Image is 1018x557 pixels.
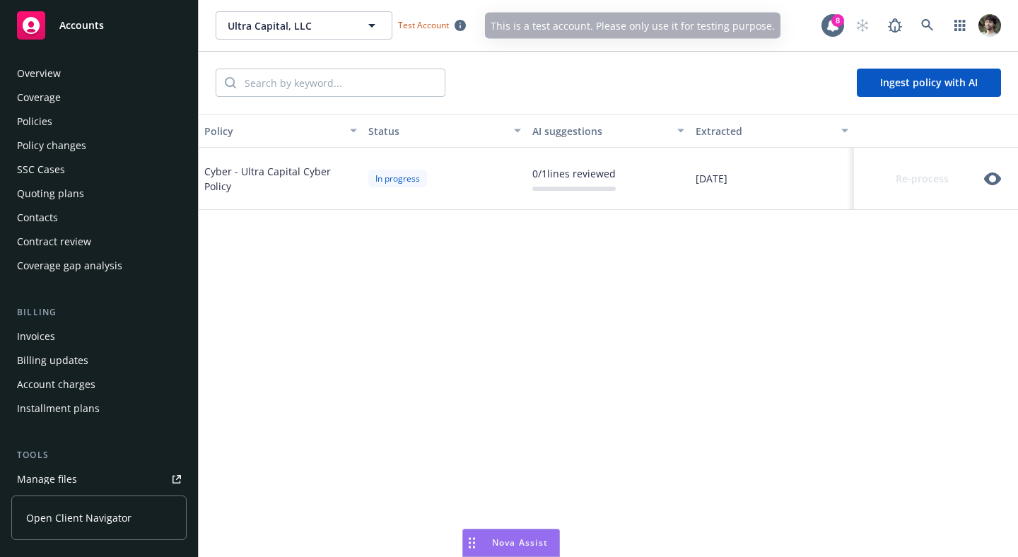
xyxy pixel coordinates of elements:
[236,69,445,96] input: Search by keyword...
[11,254,187,277] a: Coverage gap analysis
[463,529,481,556] div: Drag to move
[696,124,833,139] div: Extracted
[11,349,187,372] a: Billing updates
[392,18,472,33] span: Test Account
[492,537,548,549] span: Nova Assist
[690,114,854,148] button: Extracted
[913,11,942,40] a: Search
[59,20,104,31] span: Accounts
[532,124,669,139] div: AI suggestions
[696,171,727,186] span: [DATE]
[17,373,95,396] div: Account charges
[398,19,449,31] span: Test Account
[11,397,187,420] a: Installment plans
[11,468,187,491] a: Manage files
[462,529,560,557] button: Nova Assist
[17,182,84,205] div: Quoting plans
[17,468,77,491] div: Manage files
[17,62,61,85] div: Overview
[17,230,91,253] div: Contract review
[368,170,427,187] div: In progress
[216,11,392,40] button: Ultra Capital, LLC
[831,14,844,27] div: 8
[228,18,350,33] span: Ultra Capital, LLC
[978,14,1001,37] img: photo
[26,510,131,525] span: Open Client Navigator
[17,254,122,277] div: Coverage gap analysis
[11,110,187,133] a: Policies
[848,11,877,40] a: Start snowing
[225,77,236,88] svg: Search
[11,158,187,181] a: SSC Cases
[11,206,187,229] a: Contacts
[946,11,974,40] a: Switch app
[11,62,187,85] a: Overview
[11,6,187,45] a: Accounts
[532,166,616,181] div: 0 / 1 lines reviewed
[11,182,187,205] a: Quoting plans
[11,373,187,396] a: Account charges
[857,69,1001,97] button: Ingest policy with AI
[11,448,187,462] div: Tools
[363,114,527,148] button: Status
[17,134,86,157] div: Policy changes
[17,86,61,109] div: Coverage
[11,230,187,253] a: Contract review
[11,134,187,157] a: Policy changes
[17,158,65,181] div: SSC Cases
[11,305,187,319] div: Billing
[881,11,909,40] a: Report a Bug
[527,114,691,148] button: AI suggestions
[11,86,187,109] a: Coverage
[17,325,55,348] div: Invoices
[199,114,363,148] button: Policy
[368,124,505,139] div: Status
[11,325,187,348] a: Invoices
[204,164,357,194] div: Cyber - Ultra Capital Cyber Policy
[204,124,341,139] div: Policy
[17,397,100,420] div: Installment plans
[17,110,52,133] div: Policies
[17,349,88,372] div: Billing updates
[17,206,58,229] div: Contacts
